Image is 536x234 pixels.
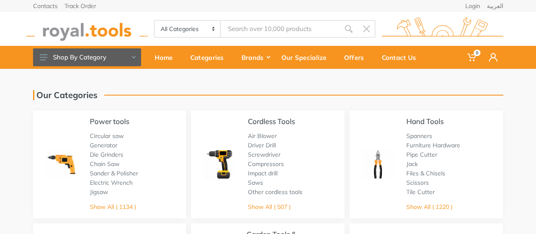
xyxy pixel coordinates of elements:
a: Electric Wrench [90,179,133,186]
a: Categories [184,46,236,69]
a: Compressors [248,160,284,168]
a: Circular saw [90,132,124,140]
a: Tile Cutter [406,188,435,196]
div: Our Specialize [275,48,338,66]
a: Home [149,46,184,69]
a: Furniture Hardware [406,141,460,149]
img: Royal - Cordless Tools [204,149,235,180]
a: Contacts [33,3,58,9]
button: Shop By Category [33,48,141,66]
img: Royal - Power tools [46,149,77,180]
a: Power tools [90,117,129,126]
a: Scissors [406,179,429,186]
div: Contact Us [376,48,428,66]
a: Jigsaw [90,188,108,196]
select: Category [155,21,221,37]
a: Chain Saw [90,160,119,168]
a: Login [465,3,480,9]
a: Show All ( 507 ) [248,203,291,211]
a: Other cordless tools [248,188,303,196]
a: Files & Chisels [406,169,445,177]
div: Categories [184,48,236,66]
a: Show All ( 1220 ) [406,203,453,211]
a: Air Blower [248,132,277,140]
img: Royal - Hand Tools [362,149,394,180]
a: العربية [487,3,503,9]
span: 0 [474,50,480,56]
a: Saws [248,179,263,186]
img: royal.tools Logo [26,17,148,41]
a: Impact drill [248,169,278,177]
a: Die Grinders [90,151,123,158]
a: Generator [90,141,117,149]
h1: Our Categories [33,90,97,100]
a: 0 [461,46,483,69]
a: Our Specialize [275,46,338,69]
a: Hand Tools [406,117,444,126]
a: Spanners [406,132,432,140]
a: Sander & Polisher [90,169,138,177]
a: Driver Drill [248,141,276,149]
a: Pipe Cutter [406,151,437,158]
div: Offers [338,48,376,66]
a: Screwdriver [248,151,280,158]
a: Show All ( 1134 ) [90,203,136,211]
div: Home [149,48,184,66]
a: Cordless Tools [248,117,295,126]
a: Contact Us [376,46,428,69]
div: Brands [236,48,275,66]
a: Offers [338,46,376,69]
img: royal.tools Logo [382,17,503,41]
a: Jack [406,160,418,168]
input: Site search [221,20,339,38]
a: Track Order [64,3,96,9]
